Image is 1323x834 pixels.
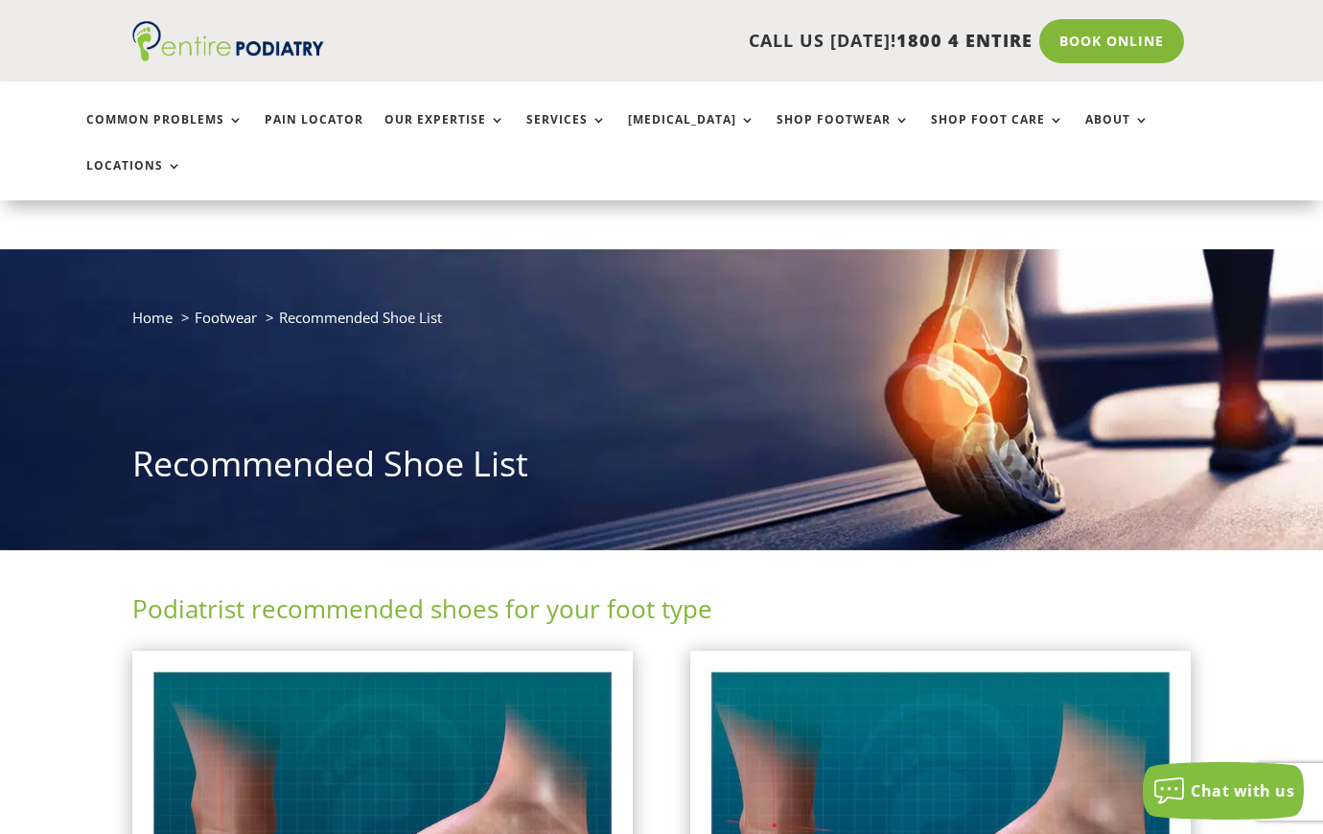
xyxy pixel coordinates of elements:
p: CALL US [DATE]! [374,29,1033,54]
span: 1800 4 ENTIRE [896,29,1033,52]
a: Footwear [195,308,257,327]
h2: Podiatrist recommended shoes for your foot type [132,591,1191,636]
a: Shop Footwear [777,113,910,154]
a: Common Problems [86,113,244,154]
a: Services [526,113,607,154]
a: Locations [86,159,182,200]
img: logo (1) [132,21,324,61]
h1: Recommended Shoe List [132,440,1191,498]
a: About [1085,113,1149,154]
nav: breadcrumb [132,305,1191,344]
a: Shop Foot Care [931,113,1064,154]
a: Home [132,308,173,327]
a: Entire Podiatry [132,46,324,65]
a: Pain Locator [265,113,363,154]
a: [MEDICAL_DATA] [628,113,755,154]
button: Chat with us [1143,762,1304,820]
span: Recommended Shoe List [279,308,442,327]
span: Chat with us [1191,780,1294,801]
a: Our Expertise [384,113,505,154]
a: Book Online [1039,19,1184,63]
